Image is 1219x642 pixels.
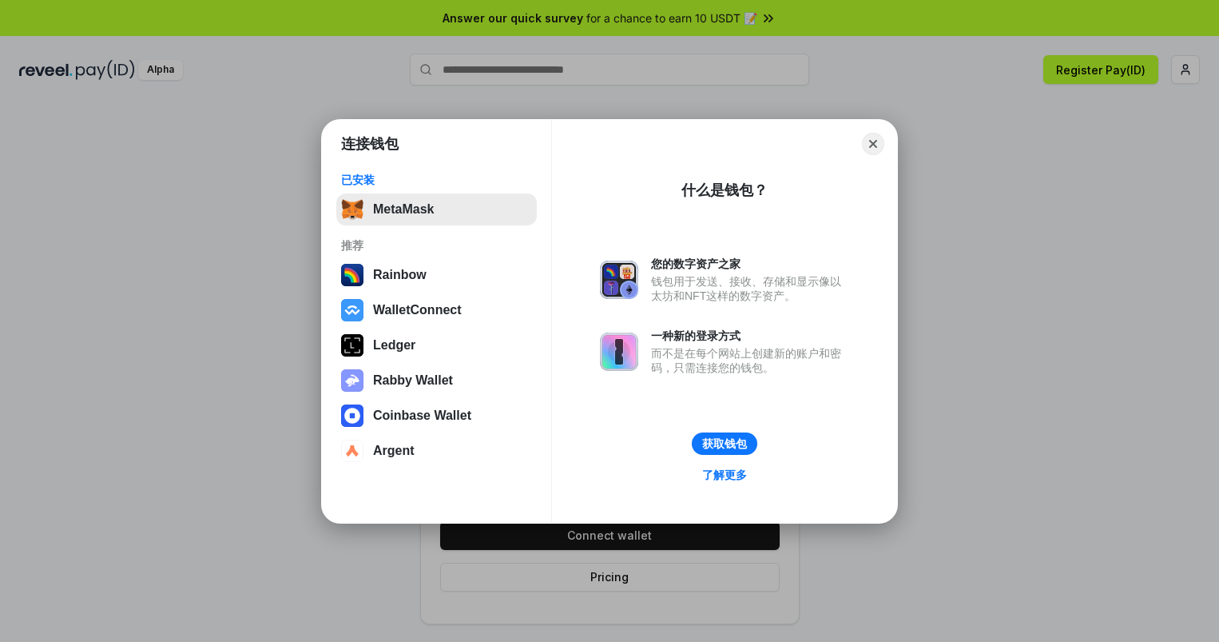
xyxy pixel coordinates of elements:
button: Close [862,133,884,155]
div: MetaMask [373,202,434,217]
button: Rainbow [336,259,537,291]
div: Rabby Wallet [373,373,453,388]
div: 了解更多 [702,468,747,482]
img: svg+xml,%3Csvg%20fill%3D%22none%22%20height%3D%2233%22%20viewBox%3D%220%200%2035%2033%22%20width%... [341,198,363,221]
button: MetaMask [336,193,537,225]
div: WalletConnect [373,303,462,317]
div: 已安装 [341,173,532,187]
div: 一种新的登录方式 [651,329,849,343]
img: svg+xml,%3Csvg%20xmlns%3D%22http%3A%2F%2Fwww.w3.org%2F2000%2Fsvg%22%20fill%3D%22none%22%20viewBox... [600,333,638,371]
a: 了解更多 [693,465,756,485]
div: 您的数字资产之家 [651,257,849,271]
div: 获取钱包 [702,437,747,451]
div: Argent [373,444,415,458]
button: Coinbase Wallet [336,400,537,432]
button: 获取钱包 [692,433,757,455]
h1: 连接钱包 [341,134,399,154]
img: svg+xml,%3Csvg%20width%3D%22120%22%20height%3D%22120%22%20viewBox%3D%220%200%20120%20120%22%20fil... [341,264,363,286]
div: 而不是在每个网站上创建新的账户和密码，只需连接您的钱包。 [651,346,849,375]
button: Argent [336,435,537,467]
img: svg+xml,%3Csvg%20width%3D%2228%22%20height%3D%2228%22%20viewBox%3D%220%200%2028%2028%22%20fill%3D... [341,440,363,462]
div: Ledger [373,338,415,353]
button: WalletConnect [336,294,537,326]
div: Coinbase Wallet [373,409,471,423]
img: svg+xml,%3Csvg%20width%3D%2228%22%20height%3D%2228%22%20viewBox%3D%220%200%2028%2028%22%20fill%3D... [341,405,363,427]
div: 钱包用于发送、接收、存储和显示像以太坊和NFT这样的数字资产。 [651,274,849,303]
div: Rainbow [373,268,427,282]
img: svg+xml,%3Csvg%20xmlns%3D%22http%3A%2F%2Fwww.w3.org%2F2000%2Fsvg%22%20width%3D%2228%22%20height%3... [341,334,363,357]
img: svg+xml,%3Csvg%20xmlns%3D%22http%3A%2F%2Fwww.w3.org%2F2000%2Fsvg%22%20fill%3D%22none%22%20viewBox... [600,261,638,299]
button: Rabby Wallet [336,365,537,397]
img: svg+xml,%3Csvg%20width%3D%2228%22%20height%3D%2228%22%20viewBox%3D%220%200%2028%2028%22%20fill%3D... [341,299,363,321]
div: 推荐 [341,238,532,253]
img: svg+xml,%3Csvg%20xmlns%3D%22http%3A%2F%2Fwww.w3.org%2F2000%2Fsvg%22%20fill%3D%22none%22%20viewBox... [341,369,363,392]
div: 什么是钱包？ [681,181,768,200]
button: Ledger [336,329,537,361]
